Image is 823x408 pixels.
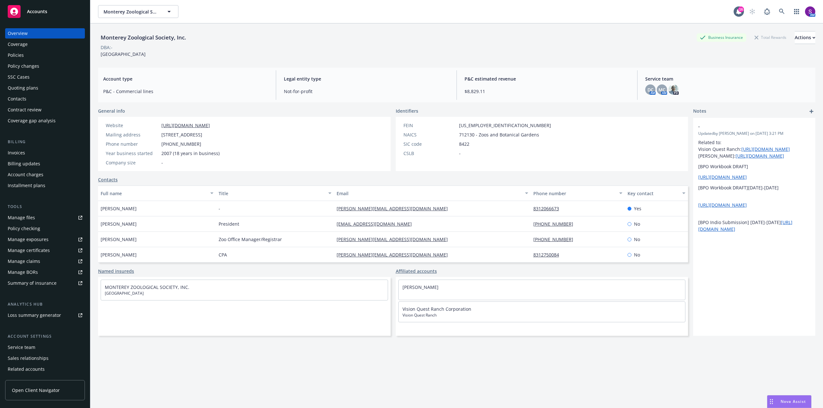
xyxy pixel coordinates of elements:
[790,5,803,18] a: Switch app
[625,186,688,201] button: Key contact
[106,131,159,138] div: Mailing address
[8,105,41,115] div: Contract review
[8,256,40,266] div: Manage claims
[8,267,38,277] div: Manage BORs
[98,268,134,274] a: Named insureds
[101,44,113,51] div: DBA: -
[8,364,45,374] div: Related accounts
[219,190,324,197] div: Title
[101,205,137,212] span: [PERSON_NAME]
[5,180,85,191] a: Installment plans
[8,169,43,180] div: Account charges
[219,251,227,258] span: CPA
[161,131,202,138] span: [STREET_ADDRESS]
[465,75,629,82] span: P&C estimated revenue
[101,51,146,57] span: [GEOGRAPHIC_DATA]
[105,284,189,290] a: MONTEREY ZOOLOGICAL SOCIETY, INC.
[459,141,469,147] span: 8422
[5,50,85,60] a: Policies
[698,139,810,159] p: Related to: Vision Quest Ranch: [PERSON_NAME]:
[337,190,521,197] div: Email
[5,364,85,374] a: Related accounts
[459,122,551,129] span: [US_EMPLOYER_IDENTIFICATION_NUMBER]
[533,236,578,242] a: [PHONE_NUMBER]
[337,236,453,242] a: [PERSON_NAME][EMAIL_ADDRESS][DOMAIN_NAME]
[5,267,85,277] a: Manage BORs
[101,190,206,197] div: Full name
[101,221,137,227] span: [PERSON_NAME]
[698,184,810,191] p: [BPO Workbook DRAFT][DATE]-[DATE]
[98,108,125,114] span: General info
[284,88,449,95] span: Not-for-profit
[8,310,61,320] div: Loss summary generator
[738,6,744,12] div: 16
[396,268,437,274] a: Affiliated accounts
[403,122,457,129] div: FEIN
[8,245,50,256] div: Manage certificates
[8,116,56,126] div: Coverage gap analysis
[736,153,784,159] a: [URL][DOMAIN_NAME]
[5,148,85,158] a: Invoices
[698,131,810,136] span: Updated by [PERSON_NAME] on [DATE] 3:21 PM
[219,205,220,212] span: -
[5,234,85,245] a: Manage exposures
[5,61,85,71] a: Policy changes
[27,9,47,14] span: Accounts
[5,116,85,126] a: Coverage gap analysis
[105,291,384,296] span: [GEOGRAPHIC_DATA]
[106,141,159,147] div: Phone number
[103,75,268,82] span: Account type
[5,139,85,145] div: Billing
[5,72,85,82] a: SSC Cases
[106,122,159,129] div: Website
[741,146,790,152] a: [URL][DOMAIN_NAME]
[5,353,85,363] a: Sales relationships
[693,118,815,238] div: -Updatedby [PERSON_NAME] on [DATE] 3:21 PMRelated to: Vision Quest Ranch:[URL][DOMAIN_NAME][PERSO...
[403,131,457,138] div: NAICS
[5,159,85,169] a: Billing updates
[658,86,665,93] span: MC
[98,186,216,201] button: Full name
[219,236,282,243] span: Zoo Office Manager/Registrar
[5,3,85,21] a: Accounts
[104,8,159,15] span: Monterey Zoological Society, Inc.
[98,33,189,42] div: Monterey Zoological Society, Inc.
[698,202,747,208] a: [URL][DOMAIN_NAME]
[8,50,24,60] div: Policies
[334,186,531,201] button: Email
[533,252,564,258] a: 8312750084
[5,83,85,93] a: Quoting plans
[5,256,85,266] a: Manage claims
[161,141,201,147] span: [PHONE_NUMBER]
[103,88,268,95] span: P&C - Commercial lines
[161,122,210,128] a: [URL][DOMAIN_NAME]
[396,108,418,114] span: Identifiers
[5,169,85,180] a: Account charges
[8,180,45,191] div: Installment plans
[465,88,629,95] span: $8,829.11
[668,84,679,95] img: photo
[533,205,564,212] a: 8312066673
[12,387,60,394] span: Open Client Navigator
[402,312,682,318] span: Vision Quest Ranch
[8,148,25,158] div: Invoices
[767,395,775,408] div: Drag to move
[8,72,30,82] div: SSC Cases
[693,108,706,115] span: Notes
[8,278,57,288] div: Summary of insurance
[805,6,815,17] img: photo
[5,213,85,223] a: Manage files
[459,150,461,157] span: -
[98,5,178,18] button: Monterey Zoological Society, Inc.
[533,190,616,197] div: Phone number
[5,310,85,320] a: Loss summary generator
[761,5,773,18] a: Report a Bug
[746,5,759,18] a: Start snowing
[8,234,49,245] div: Manage exposures
[459,131,539,138] span: 712130 - Zoos and Botanical Gardens
[8,342,35,352] div: Service team
[337,221,417,227] a: [EMAIL_ADDRESS][DOMAIN_NAME]
[767,395,811,408] button: Nova Assist
[795,31,815,44] button: Actions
